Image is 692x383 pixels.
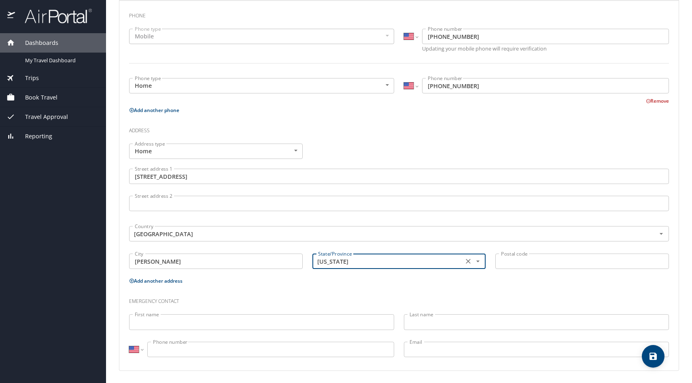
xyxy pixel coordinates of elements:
h3: Emergency contact [129,292,669,306]
span: Trips [15,74,39,83]
span: Travel Approval [15,112,68,121]
span: Book Travel [15,93,57,102]
p: Updating your mobile phone will require verification [422,46,669,51]
button: Clear [463,256,474,267]
button: Open [473,256,483,266]
button: save [642,345,664,368]
span: Reporting [15,132,52,141]
button: Add another phone [129,107,179,114]
button: Open [656,229,666,239]
h3: Phone [129,7,669,21]
img: icon-airportal.png [7,8,16,24]
span: My Travel Dashboard [25,57,96,64]
button: Remove [646,97,669,104]
div: Home [129,78,394,93]
img: airportal-logo.png [16,8,92,24]
div: Home [129,144,303,159]
div: Contact InfoEmail, phone, address, emergency contact info [119,0,679,370]
button: Add another address [129,277,183,284]
span: Dashboards [15,38,58,47]
h3: Address [129,122,669,135]
div: Mobile [129,29,394,44]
